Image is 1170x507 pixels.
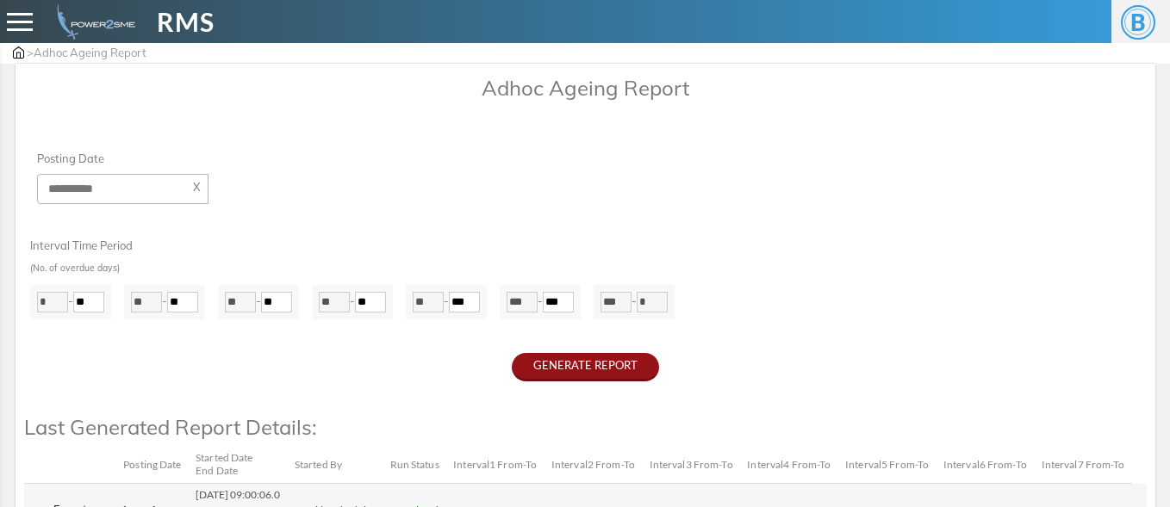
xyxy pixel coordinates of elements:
th: Posting Date [116,446,189,483]
th: Interval2 From-To [545,446,643,483]
div: - [312,285,393,319]
th: Interval6 From-To [937,446,1035,483]
div: - [500,285,581,319]
a: X [193,179,200,196]
th: Interval5 From-To [838,446,937,483]
th: Interval4 From-To [740,446,838,483]
div: End Date [196,465,281,477]
th: Started Date [189,446,288,483]
th: Run Status [383,446,447,483]
button: GENERATE REPORT [512,353,659,381]
div: - [594,285,675,319]
img: admin [50,4,135,40]
th: Interval1 From-To [446,446,545,483]
th: Started By [288,446,383,483]
div: - [218,285,299,319]
label: Interval Time Period [30,238,133,255]
small: (No. of overdue days) [30,263,120,274]
img: admin [13,46,24,59]
span: RMS [157,3,215,41]
label: Posting Date [30,151,122,168]
span: Last Generated Report Details: [24,414,317,440]
p: Adhoc Ageing Report [24,72,1147,103]
div: - [124,285,205,319]
th: Interval7 From-To [1035,446,1133,483]
div: - [406,285,487,319]
span: Adhoc Ageing Report [34,46,146,59]
span: B [1121,5,1155,40]
th: Interval3 From-To [643,446,741,483]
div: - [30,285,111,319]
